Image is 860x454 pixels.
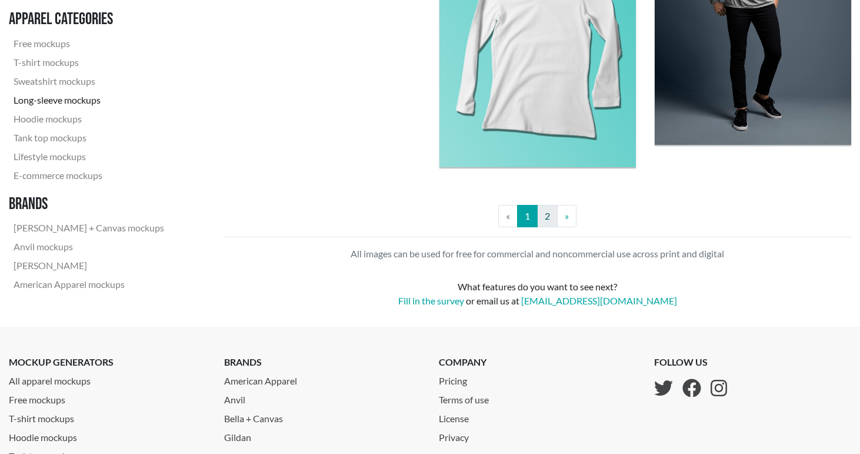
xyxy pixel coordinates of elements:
[9,275,169,294] a: American Apparel mockups
[9,256,169,275] a: [PERSON_NAME]
[9,355,206,369] p: mockup generators
[224,388,422,407] a: Anvil
[521,295,677,306] a: [EMAIL_ADDRESS][DOMAIN_NAME]
[9,109,169,128] a: Hoodie mockups
[654,355,727,369] p: follow us
[224,355,422,369] p: brands
[9,71,169,90] a: Sweatshirt mockups
[9,237,169,256] a: Anvil mockups
[224,247,852,261] p: All images can be used for free for commercial and noncommercial use across print and digital
[9,9,169,29] h3: Apparel categories
[9,407,206,426] a: T-shirt mockups
[9,194,169,214] h3: Brands
[224,369,422,388] a: American Apparel
[537,205,558,227] a: 2
[9,165,169,184] a: E-commerce mockups
[9,218,169,237] a: [PERSON_NAME] + Canvas mockups
[439,388,498,407] a: Terms of use
[398,295,464,306] a: Fill in the survey
[439,369,498,388] a: Pricing
[9,90,169,109] a: Long-sleeve mockups
[9,52,169,71] a: T-shirt mockups
[9,388,206,407] a: Free mockups
[439,426,498,445] a: Privacy
[9,426,206,445] a: Hoodie mockups
[9,147,169,165] a: Lifestyle mockups
[517,205,538,227] a: 1
[224,407,422,426] a: Bella + Canvas
[439,355,498,369] p: company
[439,407,498,426] a: License
[9,34,169,52] a: Free mockups
[9,369,206,388] a: All apparel mockups
[565,210,569,221] span: »
[224,280,852,308] div: What features do you want to see next? or email us at
[224,426,422,445] a: Gildan
[9,128,169,147] a: Tank top mockups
